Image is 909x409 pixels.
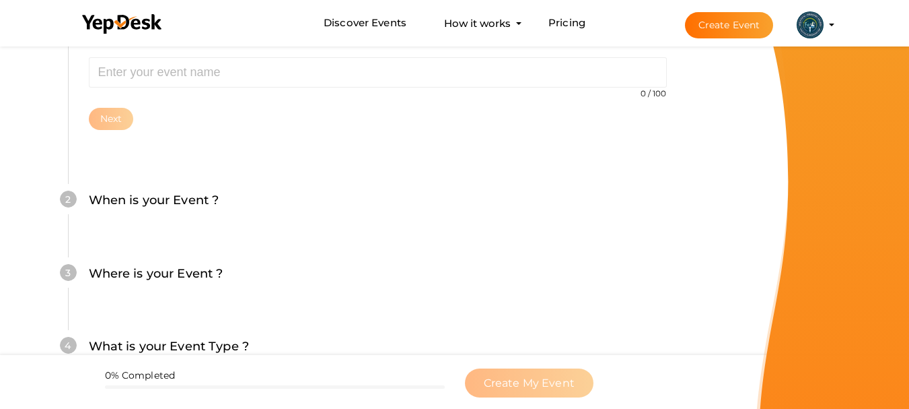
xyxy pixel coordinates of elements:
[89,108,134,130] button: Next
[105,369,176,382] label: 0% Completed
[548,11,585,36] a: Pricing
[60,337,77,354] div: 4
[89,57,667,88] input: Enter your event name
[60,191,77,208] div: 2
[465,369,593,398] button: Create My Event
[89,337,250,356] label: What is your Event Type ?
[685,12,774,38] button: Create Event
[60,264,77,281] div: 3
[797,11,824,38] img: ACg8ocLMPjhEj4PUrte48fQ4gBJEW5RSihoQmwKt4ipiBJBq8ElclMI=s100
[89,191,219,210] label: When is your Event ?
[324,11,406,36] a: Discover Events
[89,264,223,284] label: Where is your Event ?
[641,88,667,98] small: 0 / 100
[484,377,575,389] span: Create My Event
[440,11,515,36] button: How it works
